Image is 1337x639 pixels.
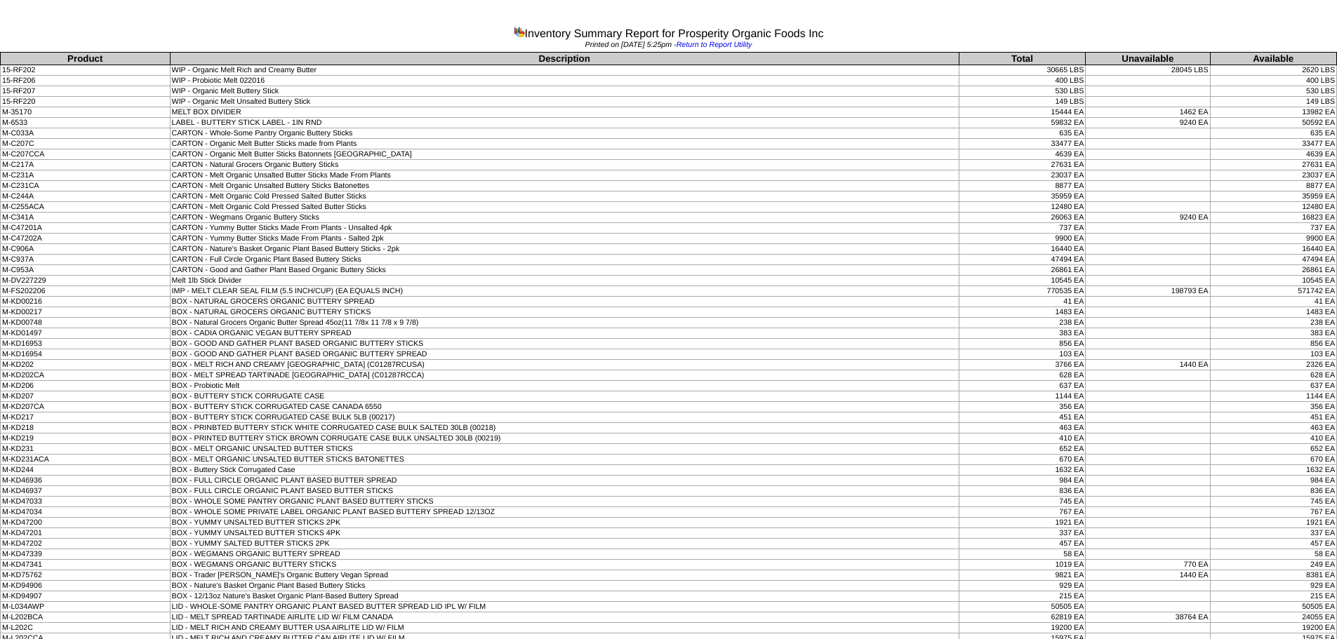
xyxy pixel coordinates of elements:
[1210,455,1336,465] td: 670 EA
[1210,244,1336,255] td: 16440 EA
[1086,213,1210,223] td: 9240 EA
[959,223,1085,234] td: 737 EA
[170,244,959,255] td: CARTON - Nature's Basket Organic Plant Based Buttery Sticks - 2pk
[959,591,1085,602] td: 215 EA
[1210,149,1336,160] td: 4639 EA
[959,360,1085,370] td: 3766 EA
[170,476,959,486] td: BOX - FULL CIRCLE ORGANIC PLANT BASED BUTTER SPREAD
[1,265,171,276] td: M-C953A
[1210,549,1336,560] td: 58 EA
[1,65,171,76] td: 15-RF202
[1210,507,1336,518] td: 767 EA
[959,307,1085,318] td: 1483 EA
[1,223,171,234] td: M-C47201A
[1210,65,1336,76] td: 2620 LBS
[959,444,1085,455] td: 652 EA
[170,560,959,570] td: BOX - WEGMANS ORGANIC BUTTERY STICKS
[1086,612,1210,623] td: 38764 EA
[1,202,171,213] td: M-C255ACA
[170,602,959,612] td: LID - WHOLE-SOME PANTRY ORGANIC PLANT BASED BUTTER SPREAD LID IPL W/ FILM
[1210,234,1336,244] td: 9900 EA
[170,455,959,465] td: BOX - MELT ORGANIC UNSALTED BUTTER STICKS BATONETTES
[1210,539,1336,549] td: 457 EA
[959,560,1085,570] td: 1019 EA
[1,328,171,339] td: M-KD01497
[1210,570,1336,581] td: 8381 EA
[1,423,171,433] td: M-KD218
[1,455,171,465] td: M-KD231ACA
[959,318,1085,328] td: 238 EA
[959,244,1085,255] td: 16440 EA
[959,539,1085,549] td: 457 EA
[170,612,959,623] td: LID - MELT SPREAD TARTINADE AIRLITE LID W/ FILM CANADA
[1,602,171,612] td: M-L034AWP
[1086,560,1210,570] td: 770 EA
[1,518,171,528] td: M-KD47200
[959,497,1085,507] td: 745 EA
[959,381,1085,391] td: 637 EA
[959,623,1085,633] td: 19200 EA
[170,286,959,297] td: IMP - MELT CLEAR SEAL FILM (5.5 INCH/CUP) (EA EQUALS INCH)
[959,118,1085,128] td: 59832 EA
[959,455,1085,465] td: 670 EA
[170,213,959,223] td: CARTON - Wegmans Organic Buttery Sticks
[1210,86,1336,97] td: 530 LBS
[170,423,959,433] td: BOX - PRINBTED BUTTERY STICK WHITE CORRUGATED CASE BULK SALTED 30LB (00218)
[170,53,959,65] th: Description
[170,149,959,160] td: CARTON - Organic Melt Butter Sticks Batonnets [GEOGRAPHIC_DATA]
[170,160,959,170] td: CARTON - Natural Grocers Organic Buttery Sticks
[1,234,171,244] td: M-C47202A
[1,107,171,118] td: M-35170
[1210,213,1336,223] td: 16823 EA
[1,318,171,328] td: M-KD00748
[1,560,171,570] td: M-KD47341
[959,328,1085,339] td: 383 EA
[1,507,171,518] td: M-KD47034
[1,528,171,539] td: M-KD47201
[170,86,959,97] td: WIP - Organic Melt Buttery Stick
[959,402,1085,412] td: 356 EA
[959,107,1085,118] td: 15444 EA
[959,86,1085,97] td: 530 LBS
[1210,381,1336,391] td: 637 EA
[1,53,171,65] th: Product
[1210,444,1336,455] td: 652 EA
[959,518,1085,528] td: 1921 EA
[170,518,959,528] td: BOX - YUMMY UNSALTED BUTTER STICKS 2PK
[170,391,959,402] td: BOX - BUTTERY STICK CORRUGATE CASE
[1210,370,1336,381] td: 628 EA
[170,76,959,86] td: WIP - Probiotic Melt 022016
[170,370,959,381] td: BOX - MELT SPREAD TARTINADE [GEOGRAPHIC_DATA] (C01287RCCA)
[1,612,171,623] td: M-L202BCA
[1210,255,1336,265] td: 47494 EA
[959,234,1085,244] td: 9900 EA
[959,286,1085,297] td: 770535 EA
[170,223,959,234] td: CARTON - Yummy Butter Sticks Made From Plants - Unsalted 4pk
[170,444,959,455] td: BOX - MELT ORGANIC UNSALTED BUTTER STICKS
[170,170,959,181] td: CARTON - Melt Organic Unsalted Butter Sticks Made From Plants
[170,276,959,286] td: Melt 1lb Stick Divider
[1210,276,1336,286] td: 10545 EA
[1210,360,1336,370] td: 2326 EA
[1210,107,1336,118] td: 13982 EA
[1210,465,1336,476] td: 1632 EA
[959,213,1085,223] td: 26063 EA
[1,497,171,507] td: M-KD47033
[170,234,959,244] td: CARTON - Yummy Butter Sticks Made From Plants - Salted 2pk
[170,328,959,339] td: BOX - CADIA ORGANIC VEGAN BUTTERY SPREAD
[1210,265,1336,276] td: 26861 EA
[170,318,959,328] td: BOX - Natural Grocers Organic Butter Spread 45oz(11 7/8x 11 7/8 x 9 7/8)
[959,602,1085,612] td: 50505 EA
[1,412,171,423] td: M-KD217
[1210,612,1336,623] td: 24055 EA
[959,265,1085,276] td: 26861 EA
[1,181,171,191] td: M-C231CA
[1210,402,1336,412] td: 356 EA
[170,570,959,581] td: BOX - Trader [PERSON_NAME]'s Organic Buttery Vegan Spread
[1210,602,1336,612] td: 50505 EA
[1210,581,1336,591] td: 929 EA
[1210,97,1336,107] td: 149 LBS
[1210,560,1336,570] td: 249 EA
[1210,202,1336,213] td: 12480 EA
[1210,486,1336,497] td: 836 EA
